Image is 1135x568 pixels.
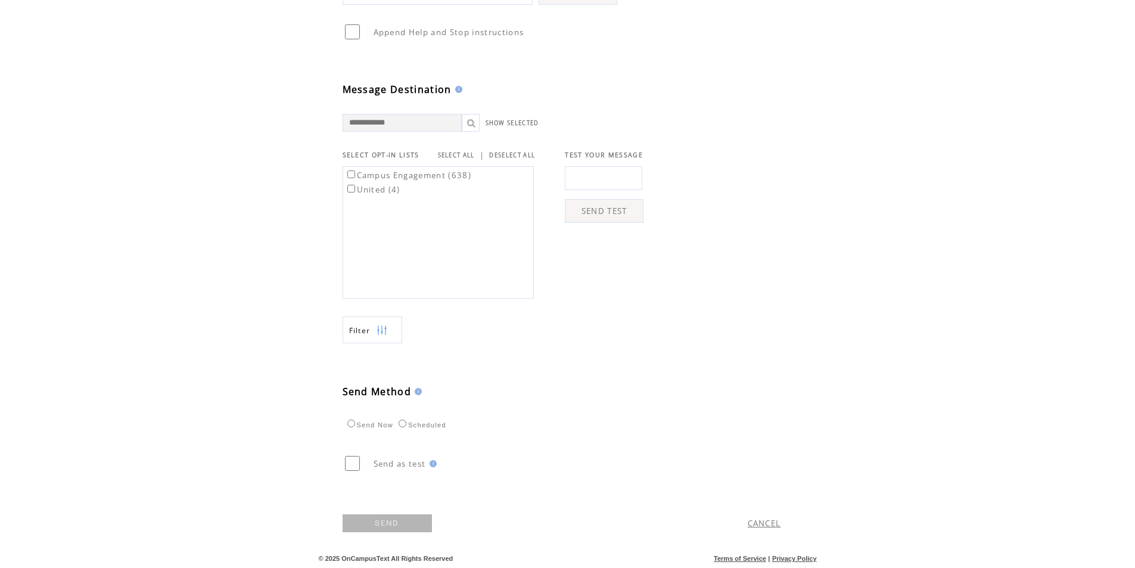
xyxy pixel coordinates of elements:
[347,170,355,178] input: Campus Engagement (638)
[411,388,422,395] img: help.gif
[319,555,453,562] span: © 2025 OnCampusText All Rights Reserved
[344,421,393,429] label: Send Now
[396,421,446,429] label: Scheduled
[748,518,781,529] a: CANCEL
[374,458,426,469] span: Send as test
[489,151,535,159] a: DESELECT ALL
[565,199,643,223] a: SEND TEST
[772,555,817,562] a: Privacy Policy
[768,555,770,562] span: |
[565,151,643,159] span: TEST YOUR MESSAGE
[345,170,472,181] label: Campus Engagement (638)
[480,150,484,160] span: |
[345,184,400,195] label: United (4)
[486,119,539,127] a: SHOW SELECTED
[347,420,355,427] input: Send Now
[426,460,437,467] img: help.gif
[399,420,406,427] input: Scheduled
[343,385,412,398] span: Send Method
[343,514,432,532] a: SEND
[377,317,387,344] img: filters.png
[343,316,402,343] a: Filter
[374,27,524,38] span: Append Help and Stop instructions
[347,185,355,193] input: United (4)
[349,325,371,336] span: Show filters
[452,86,462,93] img: help.gif
[438,151,475,159] a: SELECT ALL
[343,151,419,159] span: SELECT OPT-IN LISTS
[343,83,452,96] span: Message Destination
[714,555,766,562] a: Terms of Service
